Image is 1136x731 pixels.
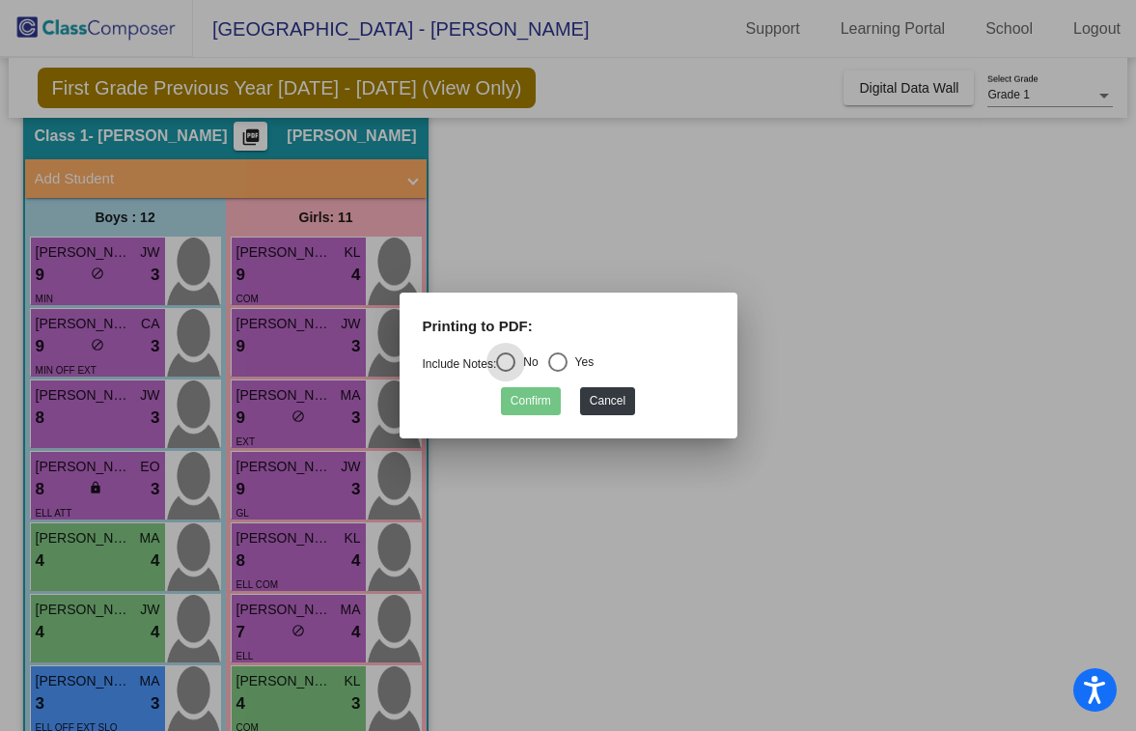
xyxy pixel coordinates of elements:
[580,387,635,415] button: Cancel
[423,316,533,338] label: Printing to PDF:
[501,387,561,415] button: Confirm
[515,353,538,371] div: No
[568,353,595,371] div: Yes
[423,357,595,371] mat-radio-group: Select an option
[423,357,497,371] a: Include Notes:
